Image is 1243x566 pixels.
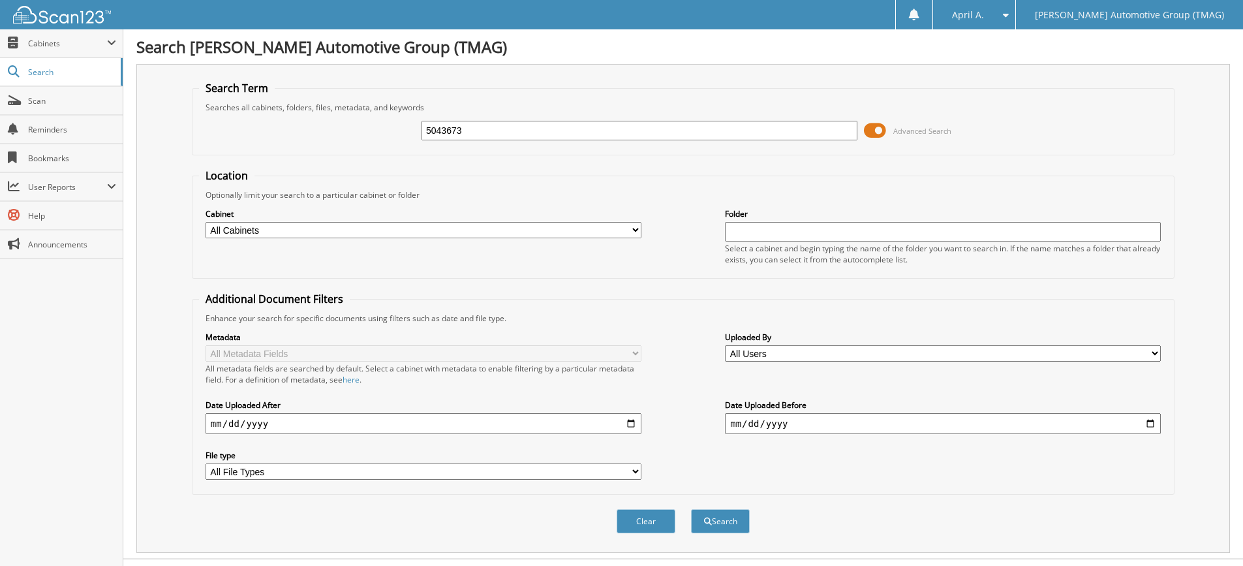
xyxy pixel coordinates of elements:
span: Advanced Search [893,126,951,136]
label: Cabinet [206,208,641,219]
span: Search [28,67,114,78]
h1: Search [PERSON_NAME] Automotive Group (TMAG) [136,36,1230,57]
label: Date Uploaded Before [725,400,1161,411]
button: Clear [617,509,675,533]
a: here [343,374,360,385]
img: scan123-logo-white.svg [13,6,111,24]
div: Select a cabinet and begin typing the name of the folder you want to search in. If the name match... [725,243,1161,265]
label: Metadata [206,332,641,343]
label: Date Uploaded After [206,400,641,411]
div: Enhance your search for specific documents using filters such as date and file type. [199,313,1167,324]
span: Help [28,210,116,221]
label: Folder [725,208,1161,219]
div: Searches all cabinets, folders, files, metadata, and keywords [199,102,1167,113]
span: Scan [28,95,116,106]
span: Announcements [28,239,116,250]
div: Optionally limit your search to a particular cabinet or folder [199,189,1167,200]
button: Search [691,509,750,533]
span: Bookmarks [28,153,116,164]
label: Uploaded By [725,332,1161,343]
legend: Search Term [199,81,275,95]
span: [PERSON_NAME] Automotive Group (TMAG) [1035,11,1224,19]
span: Cabinets [28,38,107,49]
legend: Additional Document Filters [199,292,350,306]
input: start [206,413,641,434]
span: April A. [952,11,984,19]
span: User Reports [28,181,107,193]
span: Reminders [28,124,116,135]
input: end [725,413,1161,434]
legend: Location [199,168,254,183]
label: File type [206,450,641,461]
div: All metadata fields are searched by default. Select a cabinet with metadata to enable filtering b... [206,363,641,385]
